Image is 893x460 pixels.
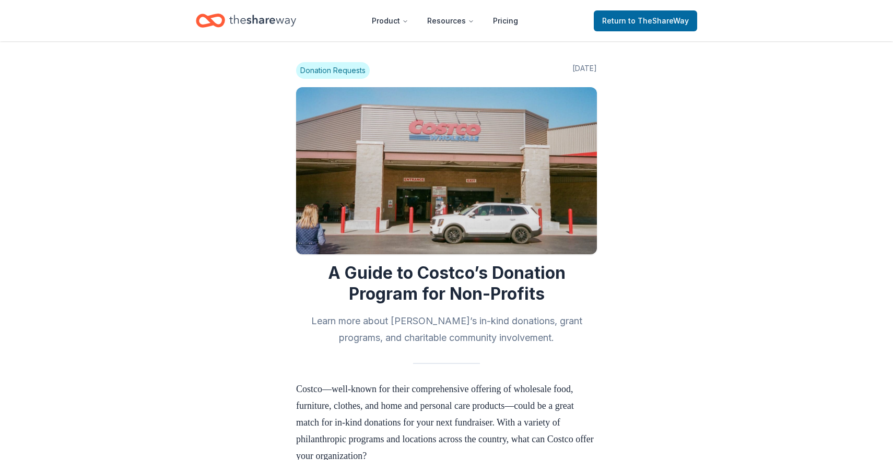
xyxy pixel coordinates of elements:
[363,10,417,31] button: Product
[296,313,597,346] h2: Learn more about [PERSON_NAME]’s in-kind donations, grant programs, and charitable community invo...
[196,8,296,33] a: Home
[572,62,597,79] span: [DATE]
[602,15,689,27] span: Return
[485,10,526,31] a: Pricing
[296,263,597,304] h1: A Guide to Costco’s Donation Program for Non-Profits
[363,8,526,33] nav: Main
[419,10,483,31] button: Resources
[296,87,597,254] img: Image for A Guide to Costco’s Donation Program for Non-Profits
[296,62,370,79] span: Donation Requests
[594,10,697,31] a: Returnto TheShareWay
[628,16,689,25] span: to TheShareWay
